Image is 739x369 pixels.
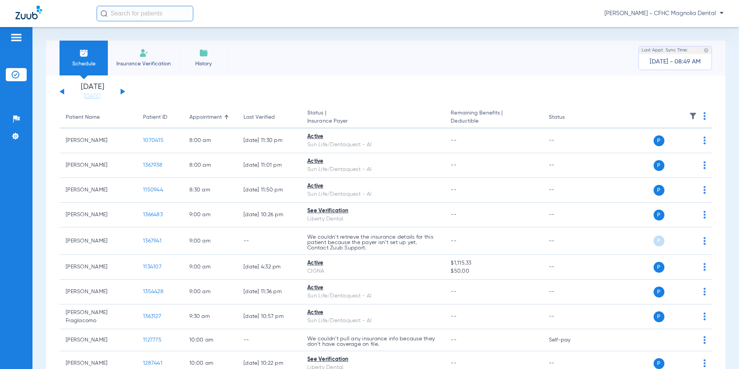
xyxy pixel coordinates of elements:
[60,203,137,227] td: [PERSON_NAME]
[243,113,275,121] div: Last Verified
[237,304,301,329] td: [DATE] 10:57 PM
[543,178,595,203] td: --
[143,162,162,168] span: 1367938
[183,227,237,255] td: 9:00 AM
[97,6,193,21] input: Search for patients
[703,186,706,194] img: group-dot-blue.svg
[703,263,706,271] img: group-dot-blue.svg
[703,112,706,120] img: group-dot-blue.svg
[451,314,456,319] span: --
[654,358,664,369] span: P
[237,255,301,280] td: [DATE] 4:32 PM
[451,212,456,217] span: --
[15,6,42,19] img: Zuub Logo
[451,289,456,294] span: --
[65,60,102,68] span: Schedule
[543,329,595,351] td: Self-pay
[444,107,542,128] th: Remaining Benefits |
[143,289,163,294] span: 1354428
[185,60,222,68] span: History
[307,317,438,325] div: Sun Life/Dentaquest - AI
[654,185,664,196] span: P
[69,83,116,100] li: [DATE]
[143,113,177,121] div: Patient ID
[199,48,208,58] img: History
[60,280,137,304] td: [PERSON_NAME]
[642,46,688,54] span: Last Appt. Sync Time:
[654,210,664,220] span: P
[143,314,161,319] span: 1363127
[543,227,595,255] td: --
[183,329,237,351] td: 10:00 AM
[60,304,137,329] td: [PERSON_NAME] Fraglacomo
[543,255,595,280] td: --
[654,311,664,322] span: P
[654,236,664,246] span: P
[307,292,438,300] div: Sun Life/Dentaquest - AI
[703,137,706,144] img: group-dot-blue.svg
[143,337,162,343] span: 1127775
[451,259,536,267] span: $1,115.33
[307,259,438,267] div: Active
[307,355,438,364] div: See Verification
[183,178,237,203] td: 8:30 AM
[100,10,107,17] img: Search Icon
[543,107,595,128] th: Status
[650,58,701,66] span: [DATE] - 08:49 AM
[183,203,237,227] td: 9:00 AM
[237,153,301,178] td: [DATE] 11:01 PM
[183,128,237,153] td: 8:00 AM
[543,128,595,153] td: --
[307,141,438,149] div: Sun Life/Dentaquest - AI
[183,255,237,280] td: 9:00 AM
[79,48,89,58] img: Schedule
[654,160,664,171] span: P
[143,138,163,143] span: 1070415
[237,203,301,227] td: [DATE] 10:26 PM
[307,267,438,275] div: CIGNA
[307,133,438,141] div: Active
[703,161,706,169] img: group-dot-blue.svg
[307,207,438,215] div: See Verification
[543,280,595,304] td: --
[183,280,237,304] td: 9:00 AM
[237,280,301,304] td: [DATE] 11:36 PM
[60,178,137,203] td: [PERSON_NAME]
[307,166,438,174] div: Sun Life/Dentaquest - AI
[307,215,438,223] div: Liberty Dental
[143,238,162,244] span: 1367941
[700,332,739,369] iframe: Chat Widget
[60,255,137,280] td: [PERSON_NAME]
[189,113,231,121] div: Appointment
[183,153,237,178] td: 8:00 AM
[654,287,664,297] span: P
[543,304,595,329] td: --
[237,329,301,351] td: --
[243,113,295,121] div: Last Verified
[60,153,137,178] td: [PERSON_NAME]
[451,117,536,125] span: Deductible
[703,313,706,320] img: group-dot-blue.svg
[66,113,100,121] div: Patient Name
[237,227,301,255] td: --
[703,237,706,245] img: group-dot-blue.svg
[237,178,301,203] td: [DATE] 11:50 PM
[543,153,595,178] td: --
[139,48,148,58] img: Manual Insurance Verification
[703,288,706,296] img: group-dot-blue.svg
[307,190,438,198] div: Sun Life/Dentaquest - AI
[451,267,536,275] span: $50.00
[703,48,709,53] img: last sync help info
[183,304,237,329] td: 9:30 AM
[60,329,137,351] td: [PERSON_NAME]
[689,112,697,120] img: filter.svg
[69,92,116,100] a: [DATE]
[451,138,456,143] span: --
[451,238,456,244] span: --
[451,337,456,343] span: --
[143,113,167,121] div: Patient ID
[307,234,438,251] p: We couldn’t retrieve the insurance details for this patient because the payer isn’t set up yet. C...
[307,336,438,347] p: We couldn’t pull any insurance info because they don’t have coverage on file.
[451,187,456,193] span: --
